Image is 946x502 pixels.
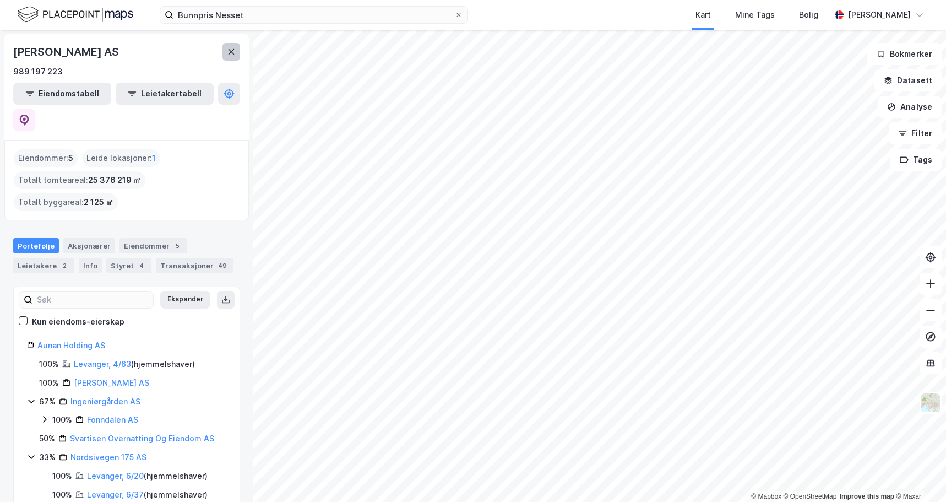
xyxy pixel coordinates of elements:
[88,174,141,187] span: 25 376 219 ㎡
[784,493,837,500] a: OpenStreetMap
[890,149,942,171] button: Tags
[735,8,775,21] div: Mine Tags
[14,171,145,189] div: Totalt tomteareal :
[136,260,147,271] div: 4
[87,415,138,424] a: Fonndalen AS
[87,490,144,499] a: Levanger, 6/37
[119,238,187,253] div: Eiendommer
[13,83,111,105] button: Eiendomstabell
[32,315,124,328] div: Kun eiendoms-eierskap
[891,449,946,502] div: Kontrollprogram for chat
[13,65,63,78] div: 989 197 223
[874,69,942,91] button: Datasett
[891,449,946,502] iframe: Chat Widget
[172,240,183,251] div: 5
[39,358,59,371] div: 100%
[39,432,55,445] div: 50%
[156,258,233,273] div: Transaksjoner
[84,196,113,209] span: 2 125 ㎡
[74,378,149,387] a: [PERSON_NAME] AS
[867,43,942,65] button: Bokmerker
[106,258,151,273] div: Styret
[37,341,105,350] a: Aunan Holding AS
[39,451,56,464] div: 33%
[68,152,73,165] span: 5
[39,376,59,390] div: 100%
[59,260,70,271] div: 2
[52,469,72,483] div: 100%
[920,392,941,413] img: Z
[74,358,195,371] div: ( hjemmelshaver )
[87,469,208,483] div: ( hjemmelshaver )
[848,8,911,21] div: [PERSON_NAME]
[13,238,59,253] div: Portefølje
[13,43,121,61] div: [PERSON_NAME] AS
[216,260,229,271] div: 49
[52,488,72,501] div: 100%
[889,122,942,144] button: Filter
[52,413,72,427] div: 100%
[13,258,74,273] div: Leietakere
[14,193,118,211] div: Totalt byggareal :
[152,152,156,165] span: 1
[695,8,711,21] div: Kart
[82,149,160,167] div: Leide lokasjoner :
[70,434,214,443] a: Svartisen Overnatting Og Eiendom AS
[840,493,894,500] a: Improve this map
[116,83,214,105] button: Leietakertabell
[173,7,454,23] input: Søk på adresse, matrikkel, gårdeiere, leietakere eller personer
[63,238,115,253] div: Aksjonærer
[74,359,131,369] a: Levanger, 4/63
[799,8,818,21] div: Bolig
[160,291,210,309] button: Ekspander
[70,397,140,406] a: Ingeniørgården AS
[751,493,781,500] a: Mapbox
[878,96,942,118] button: Analyse
[87,471,144,481] a: Levanger, 6/20
[14,149,78,167] div: Eiendommer :
[18,5,133,24] img: logo.f888ab2527a4732fd821a326f86c7f29.svg
[32,292,153,308] input: Søk
[70,452,146,462] a: Nordsivegen 175 AS
[79,258,102,273] div: Info
[39,395,56,408] div: 67%
[87,488,208,501] div: ( hjemmelshaver )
